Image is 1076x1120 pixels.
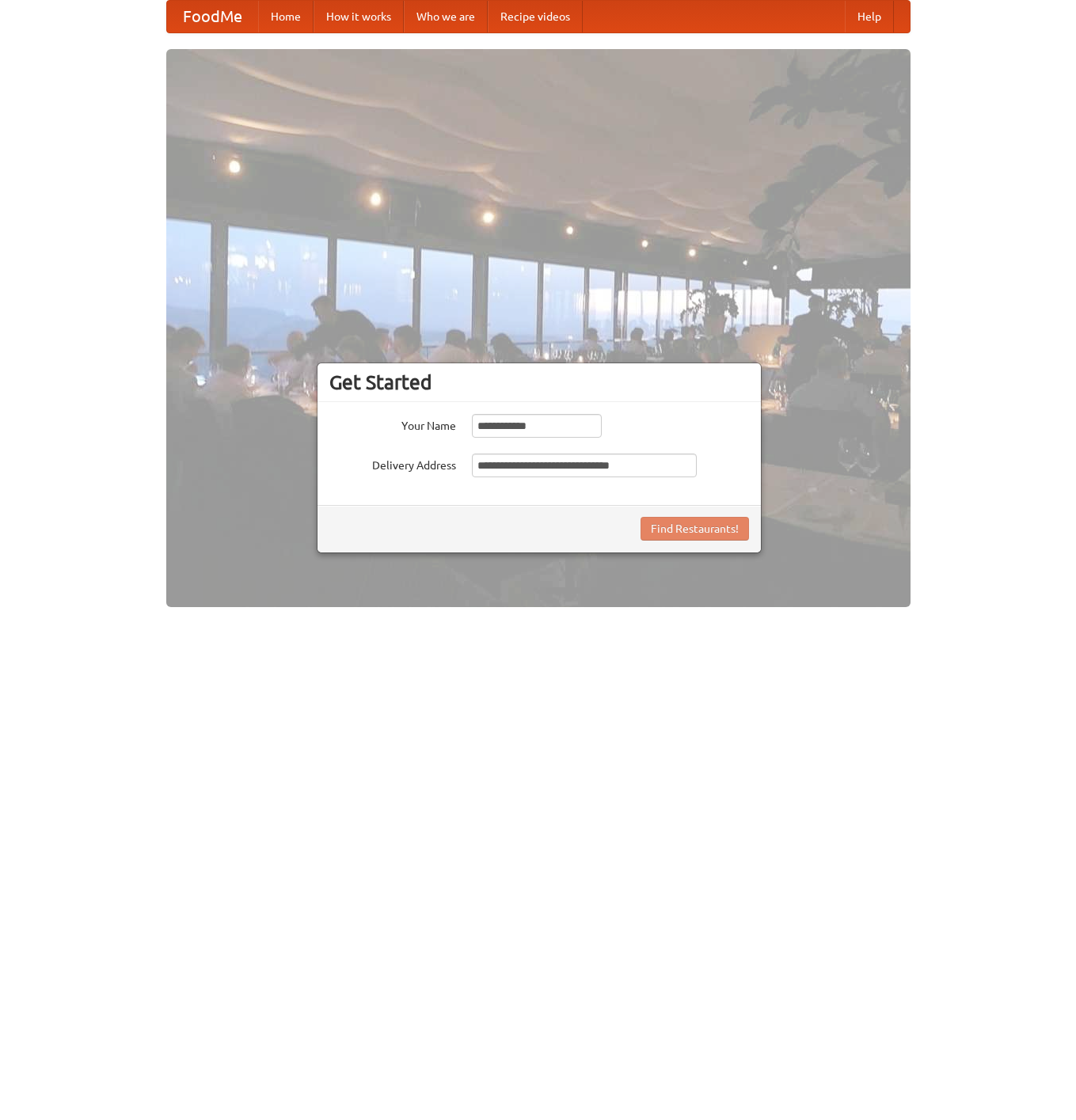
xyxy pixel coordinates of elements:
[845,1,894,32] a: Help
[488,1,583,32] a: Recipe videos
[329,414,456,434] label: Your Name
[329,454,456,473] label: Delivery Address
[329,370,749,394] h3: Get Started
[404,1,488,32] a: Who we are
[167,1,258,32] a: FoodMe
[641,517,749,541] button: Find Restaurants!
[314,1,404,32] a: How it works
[258,1,314,32] a: Home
